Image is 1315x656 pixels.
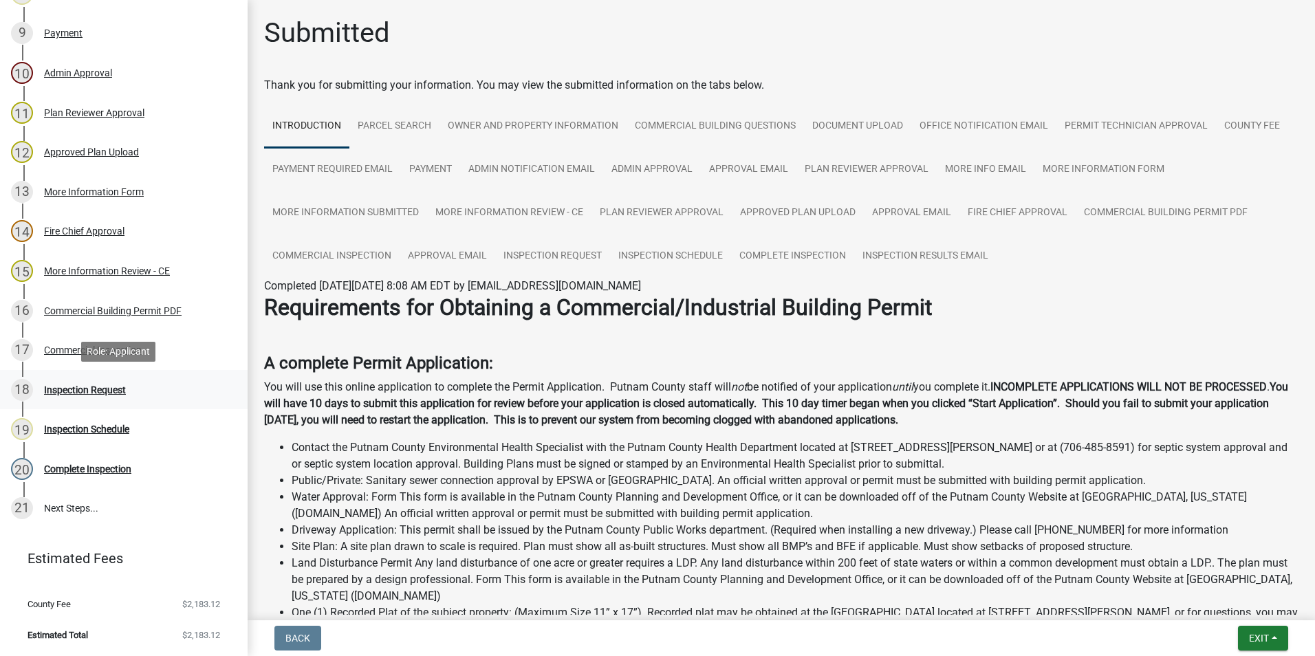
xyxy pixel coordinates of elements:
[264,294,932,320] strong: Requirements for Obtaining a Commercial/Industrial Building Permit
[81,342,155,362] div: Role: Applicant
[264,105,349,149] a: Introduction
[274,626,321,650] button: Back
[627,105,804,149] a: Commercial Building Questions
[11,300,33,322] div: 16
[264,353,493,373] strong: A complete Permit Application:
[11,22,33,44] div: 9
[292,472,1298,489] li: Public/Private: Sanitary sewer connection approval by EPSWA or [GEOGRAPHIC_DATA]. An official wri...
[990,380,1267,393] strong: INCOMPLETE APPLICATIONS WILL NOT BE PROCESSED
[11,220,33,242] div: 14
[11,102,33,124] div: 11
[28,631,88,639] span: Estimated Total
[264,380,1288,426] strong: You will have 10 days to submit this application for review before your application is closed aut...
[44,306,182,316] div: Commercial Building Permit PDF
[44,226,124,236] div: Fire Chief Approval
[264,379,1298,428] p: You will use this online application to complete the Permit Application. Putnam County staff will...
[264,234,400,278] a: Commercial Inspection
[1249,633,1269,644] span: Exit
[1238,626,1288,650] button: Exit
[264,17,390,50] h1: Submitted
[11,181,33,203] div: 13
[44,266,170,276] div: More Information Review - CE
[603,148,701,192] a: Admin Approval
[11,458,33,480] div: 20
[44,108,144,118] div: Plan Reviewer Approval
[11,545,226,572] a: Estimated Fees
[292,439,1298,472] li: Contact the Putnam County Environmental Health Specialist with the Putnam County Health Departmen...
[11,379,33,401] div: 18
[11,339,33,361] div: 17
[292,538,1298,555] li: Site Plan: A site plan drawn to scale is required. Plan must show all as-built structures. Must s...
[11,418,33,440] div: 19
[292,489,1298,522] li: Water Approval: Form This form is available in the Putnam County Planning and Development Office,...
[1216,105,1288,149] a: County Fee
[937,148,1034,192] a: More Info Email
[427,191,591,235] a: More Information Review - CE
[400,234,495,278] a: Approval Email
[11,497,33,519] div: 21
[11,260,33,282] div: 15
[264,77,1298,94] div: Thank you for submitting your information. You may view the submitted information on the tabs below.
[44,68,112,78] div: Admin Approval
[44,424,129,434] div: Inspection Schedule
[44,28,83,38] div: Payment
[495,234,610,278] a: Inspection Request
[892,380,913,393] i: until
[804,105,911,149] a: Document Upload
[401,148,460,192] a: Payment
[264,191,427,235] a: More Information Submitted
[11,62,33,84] div: 10
[959,191,1076,235] a: Fire Chief Approval
[610,234,731,278] a: Inspection Schedule
[1056,105,1216,149] a: Permit Technician Approval
[28,600,71,609] span: County Fee
[11,141,33,163] div: 12
[349,105,439,149] a: Parcel search
[701,148,796,192] a: Approval Email
[44,147,139,157] div: Approved Plan Upload
[292,522,1298,538] li: Driveway Application: This permit shall be issued by the Putnam County Public Works department. (...
[182,631,220,639] span: $2,183.12
[732,191,864,235] a: Approved Plan Upload
[1034,148,1173,192] a: More Information Form
[460,148,603,192] a: Admin Notification Email
[911,105,1056,149] a: Office Notification Email
[731,234,854,278] a: Complete Inspection
[854,234,997,278] a: Inspection Results Email
[796,148,937,192] a: Plan Reviewer Approval
[182,600,220,609] span: $2,183.12
[264,279,641,292] span: Completed [DATE][DATE] 8:08 AM EDT by [EMAIL_ADDRESS][DOMAIN_NAME]
[439,105,627,149] a: Owner and Property Information
[44,187,144,197] div: More Information Form
[44,385,126,395] div: Inspection Request
[44,464,131,474] div: Complete Inspection
[731,380,747,393] i: not
[292,604,1298,637] li: One (1) Recorded Plat of the subject property: (Maximum Size 11” x 17”). Recorded plat may be obt...
[44,345,142,355] div: Commercial Inspection
[1076,191,1256,235] a: Commercial Building Permit PDF
[285,633,310,644] span: Back
[591,191,732,235] a: Plan Reviewer Approval
[864,191,959,235] a: Approval Email
[292,555,1298,604] li: Land Disturbance Permit Any land disturbance of one acre or greater requires a LDP. Any land dist...
[264,148,401,192] a: Payment Required Email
